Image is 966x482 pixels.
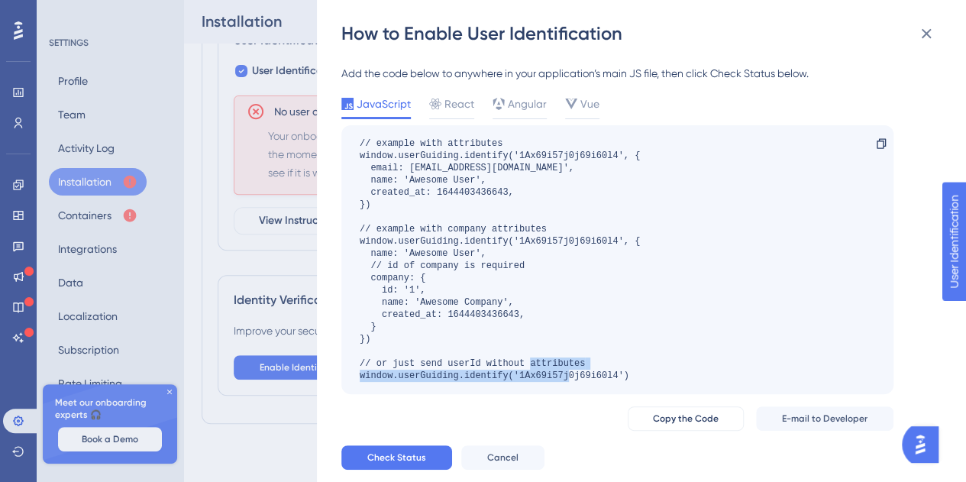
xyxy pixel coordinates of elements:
span: Copy the Code [653,412,719,425]
button: Cancel [461,445,544,470]
span: Angular [508,95,547,113]
span: React [444,95,474,113]
button: E-mail to Developer [756,406,893,431]
span: E-mail to Developer [782,412,867,425]
div: // example with attributes window.userGuiding.identify('1Ax69i57j0j69i60l4', { email: [EMAIL_ADDR... [360,137,640,382]
span: Check Status [367,451,426,464]
span: User Identification [12,4,106,22]
span: Vue [580,95,599,113]
button: Copy the Code [628,406,744,431]
iframe: UserGuiding AI Assistant Launcher [902,422,948,467]
div: How to Enable User Identification [341,21,945,46]
span: JavaScript [357,95,411,113]
div: Add the code below to anywhere in your application’s main JS file, then click Check Status below. [341,64,893,82]
button: Check Status [341,445,452,470]
span: Cancel [487,451,519,464]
